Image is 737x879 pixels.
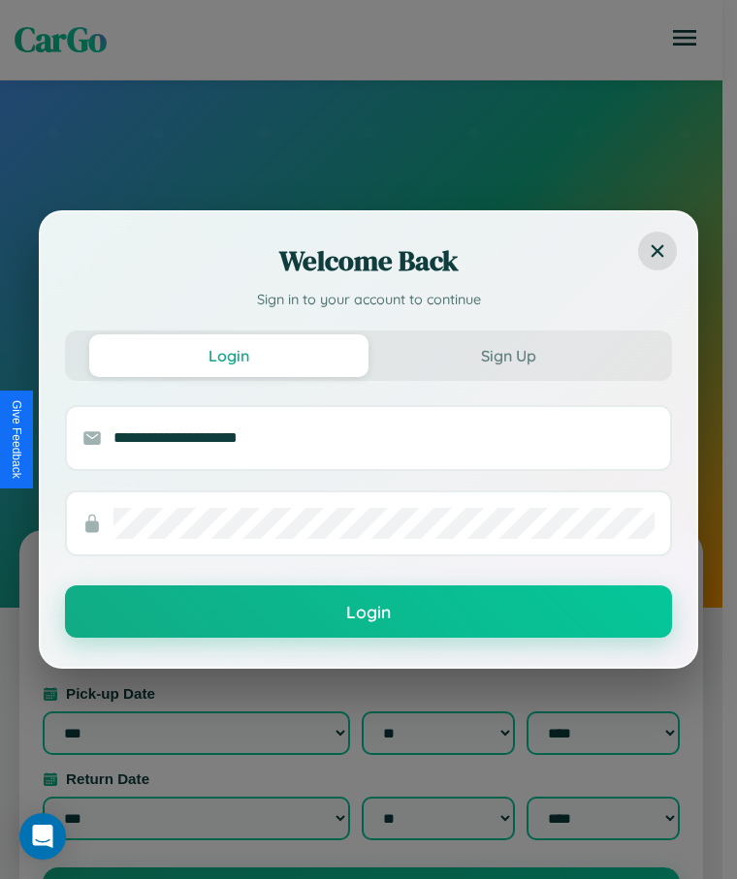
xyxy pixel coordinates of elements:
[19,813,66,860] div: Open Intercom Messenger
[368,334,648,377] button: Sign Up
[65,585,672,638] button: Login
[89,334,368,377] button: Login
[10,400,23,479] div: Give Feedback
[65,241,672,280] h2: Welcome Back
[65,290,672,311] p: Sign in to your account to continue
